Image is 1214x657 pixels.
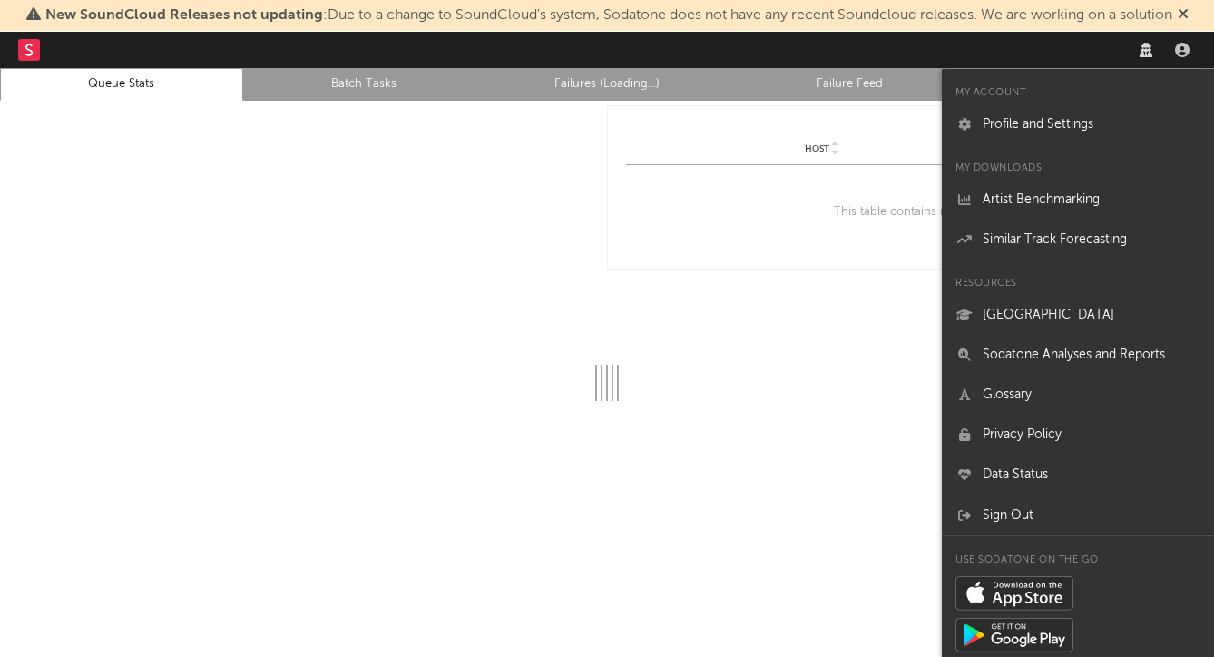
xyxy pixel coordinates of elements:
[942,83,1214,104] div: My Account
[942,550,1214,572] div: Use Sodatone on the go
[739,74,962,95] a: Failure Feed
[942,495,1214,535] a: Sign Out
[942,415,1214,455] a: Privacy Policy
[253,74,476,95] a: Batch Tasks
[942,158,1214,180] div: My Downloads
[942,273,1214,295] div: Resources
[942,375,1214,415] a: Glossary
[45,8,1172,23] span: : Due to a change to SoundCloud's system, Sodatone does not have any recent Soundcloud releases. ...
[942,180,1214,220] a: Artist Benchmarking
[10,74,233,95] a: Queue Stats
[805,143,829,154] span: Host
[942,104,1214,144] a: Profile and Settings
[942,335,1214,375] a: Sodatone Analyses and Reports
[45,8,323,23] span: New SoundCloud Releases not updating
[495,74,719,95] a: Failures (Loading...)
[942,295,1214,335] a: [GEOGRAPHIC_DATA]
[942,220,1214,260] a: Similar Track Forecasting
[942,455,1214,495] a: Data Status
[626,165,1195,260] div: This table contains no rows.
[1178,8,1189,23] span: Dismiss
